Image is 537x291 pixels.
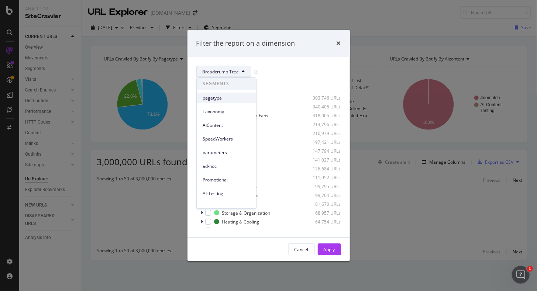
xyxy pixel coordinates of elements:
[222,219,259,225] div: Heating & Cooling
[203,149,250,156] span: parameters
[305,219,341,225] div: 64,754 URLs
[305,130,341,136] div: 210,979 URLs
[305,157,341,163] div: 141,027 URLs
[196,39,295,48] div: Filter the report on a dimension
[203,190,250,197] span: AI-Testing
[305,112,341,119] div: 318,005 URLs
[305,121,341,128] div: 214,796 URLs
[305,201,341,207] div: 81,670 URLs
[288,243,315,255] button: Cancel
[196,66,251,77] button: Breadcrumb Tree
[295,246,309,253] div: Cancel
[318,243,341,255] button: Apply
[203,163,250,170] span: ad-hoc
[305,192,341,198] div: 99,764 URLs
[305,139,341,145] div: 197,421 URLs
[203,95,250,101] span: pagetype
[196,83,341,90] div: Select all data available
[337,39,341,48] div: times
[527,266,533,272] span: 1
[305,174,341,181] div: 111,952 URLs
[197,78,256,90] span: SEGMENTS
[222,228,237,234] div: Kitchen
[187,30,350,261] div: modal
[305,228,341,234] div: 57,587 URLs
[305,183,341,190] div: 99,795 URLs
[203,122,250,129] span: AIContent
[305,104,341,110] div: 340,405 URLs
[203,136,250,142] span: SpeedWorkers
[203,177,250,183] span: Promotional
[203,204,250,211] span: PD-TECHNICAL
[305,210,341,216] div: 68,957 URLs
[512,266,530,284] iframe: Intercom live chat
[305,148,341,154] div: 147,794 URLs
[203,108,250,115] span: Taxonomy
[222,210,271,216] div: Storage & Organization
[305,95,341,101] div: 303,746 URLs
[324,246,335,253] div: Apply
[305,166,341,172] div: 126,684 URLs
[203,69,239,75] span: Breadcrumb Tree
